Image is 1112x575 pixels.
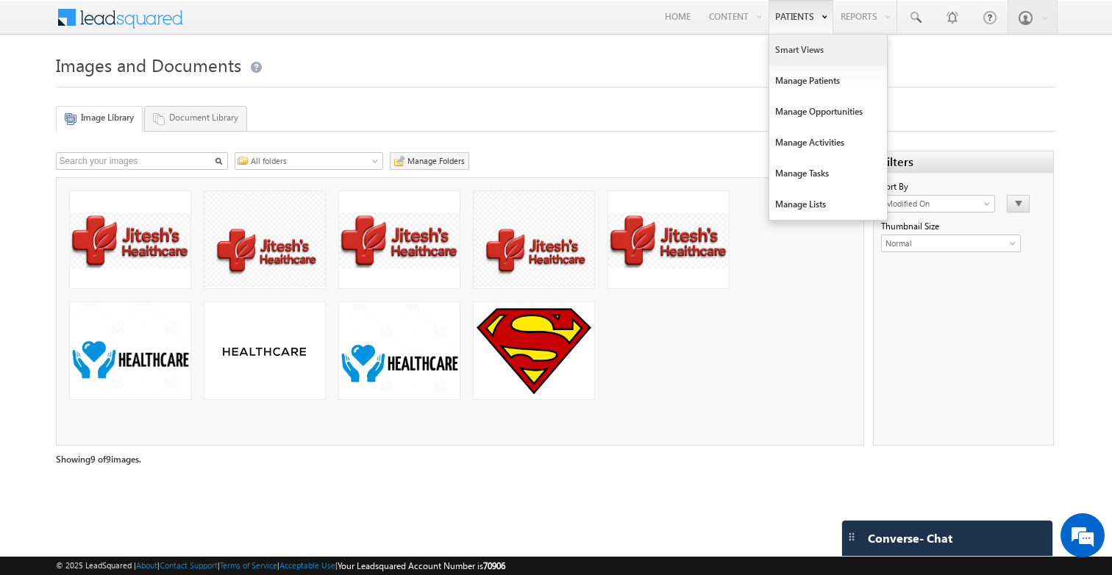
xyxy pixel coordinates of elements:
span: Converse - Chat [868,532,952,545]
a: Smart Views [769,35,887,65]
span: 9 [106,454,111,465]
img: Copy%20(1)%20of%20download.png [70,302,190,415]
span: Images and Documents [56,53,241,76]
img: images.png [339,302,460,423]
a: Acceptable Use [279,560,335,570]
a: Manage Folders [390,152,469,170]
a: Manage Tasks [769,158,887,189]
span: 70906 [483,560,505,571]
img: sm.png [474,306,594,396]
a: Document Library [144,106,247,131]
span: All folders [247,154,379,168]
a: Normal [881,235,1021,252]
a: Manage Lists [769,189,887,220]
img: Jiteshs_Healthcare_Logo_Optimized.png [474,191,594,312]
p: Filters [881,154,913,170]
input: Search your images [56,152,228,170]
div: Sort By [881,180,1053,193]
img: Copy%20(2)%20of%20Logo1.png [70,213,190,268]
img: carter-drag [846,531,858,543]
a: Manage Patients [769,65,887,96]
div: Showing images. [56,453,1055,466]
a: Manage Opportunities [769,96,887,127]
img: Logo1.png [608,213,729,268]
a: Image Library [56,106,143,132]
span: Normal [882,237,1007,250]
img: Jiteshs_Healthcare_Logo_3000x3000_1024KB.jpg [204,191,325,312]
span: © 2025 LeadSquared | | | | | [56,559,505,573]
a: Manage Activities [769,127,887,158]
span: Modified On [882,197,985,210]
div: Thumbnail Size [881,220,1053,233]
span: 9 of [90,454,106,465]
a: Modified On [881,195,995,213]
a: About [136,560,157,570]
a: Terms of Service [220,560,277,570]
a: Contact Support [160,560,218,570]
a: All folders [235,152,383,170]
span: Your Leadsquared Account Number is [338,560,505,571]
img: download.png [221,344,308,358]
img: Copy%20(1)%20of%20Logo1.png [339,213,460,268]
